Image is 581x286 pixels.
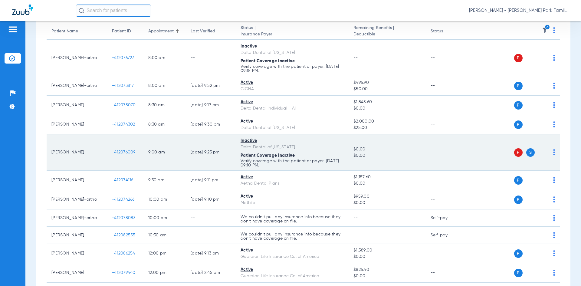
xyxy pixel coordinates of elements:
img: group-dot-blue.svg [553,215,555,221]
span: P [514,101,523,110]
td: -- [186,209,236,227]
div: Delta Dental of [US_STATE] [241,50,344,56]
img: Search Icon [79,8,84,13]
span: -- [353,216,358,220]
td: [PERSON_NAME] [47,171,107,190]
td: 8:00 AM [143,76,186,96]
img: hamburger-icon [8,26,18,33]
span: $0.00 [353,153,421,159]
span: Patient Coverage Inactive [241,59,295,63]
td: [DATE] 9:17 PM [186,96,236,115]
span: -412074266 [112,197,135,202]
div: Active [241,193,344,200]
div: Appointment [148,28,181,35]
th: Status [426,23,467,40]
img: group-dot-blue.svg [553,102,555,108]
span: -412082555 [112,233,136,237]
td: -- [426,96,467,115]
td: -- [186,227,236,244]
div: MetLife [241,200,344,206]
th: Status | [236,23,349,40]
span: Deductible [353,31,421,38]
span: -412078083 [112,216,136,220]
span: -412079440 [112,271,136,275]
td: Self-pay [426,227,467,244]
img: group-dot-blue.svg [553,232,555,238]
span: $959.00 [353,193,421,200]
div: Patient ID [112,28,131,35]
img: group-dot-blue.svg [553,177,555,183]
span: Insurance Payer [241,31,344,38]
td: 10:00 AM [143,209,186,227]
td: -- [426,115,467,134]
td: [PERSON_NAME] [47,227,107,244]
div: Last Verified [191,28,215,35]
p: We couldn’t pull any insurance info because they don’t have coverage on file. [241,215,344,223]
div: Guardian Life Insurance Co. of America [241,273,344,279]
span: P [514,148,523,157]
td: 10:30 AM [143,227,186,244]
div: Active [241,174,344,180]
img: Zuub Logo [12,5,33,15]
div: Inactive [241,138,344,144]
div: Active [241,99,344,105]
div: Delta Dental Individual - AI [241,105,344,112]
td: [PERSON_NAME] [47,115,107,134]
span: $0.00 [353,180,421,187]
span: P [514,120,523,129]
div: Active [241,267,344,273]
span: S [526,148,535,157]
img: group-dot-blue.svg [553,83,555,89]
td: [DATE] 9:52 PM [186,76,236,96]
div: Active [241,80,344,86]
td: [DATE] 9:30 PM [186,115,236,134]
td: -- [426,263,467,283]
img: group-dot-blue.svg [553,55,555,61]
span: [PERSON_NAME] - [PERSON_NAME] Park Family Dentistry [469,8,569,14]
td: [DATE] 2:45 AM [186,263,236,283]
td: [PERSON_NAME]-ortho [47,40,107,76]
td: [PERSON_NAME] [47,244,107,263]
p: Verify coverage with the patient or payer. [DATE] 09:15 PM. [241,64,344,73]
span: -412074302 [112,122,135,127]
td: 12:00 PM [143,263,186,283]
td: [PERSON_NAME]-ortho [47,190,107,209]
span: $0.00 [353,105,421,112]
img: group-dot-blue.svg [553,250,555,256]
div: CIGNA [241,86,344,92]
span: $50.00 [353,86,421,92]
td: 9:00 AM [143,134,186,171]
td: [PERSON_NAME] [47,263,107,283]
span: $0.00 [353,146,421,153]
span: Patient Coverage Inactive [241,153,295,158]
td: [PERSON_NAME] [47,134,107,171]
td: -- [426,76,467,96]
span: -412074116 [112,178,133,182]
span: P [514,196,523,204]
span: $496.90 [353,80,421,86]
td: [DATE] 9:23 PM [186,134,236,171]
img: group-dot-blue.svg [553,27,555,33]
span: -412075070 [112,103,136,107]
td: -- [426,40,467,76]
img: group-dot-blue.svg [553,121,555,127]
td: -- [426,190,467,209]
div: Delta Dental of [US_STATE] [241,125,344,131]
span: P [514,249,523,258]
div: Appointment [148,28,174,35]
span: $826.40 [353,267,421,273]
td: -- [426,134,467,171]
td: [DATE] 9:13 PM [186,244,236,263]
p: Verify coverage with the patient or payer. [DATE] 09:10 PM. [241,159,344,167]
div: Active [241,118,344,125]
span: -412076727 [112,56,134,60]
div: Inactive [241,43,344,50]
td: 12:00 PM [143,244,186,263]
span: $0.00 [353,254,421,260]
input: Search for patients [76,5,151,17]
span: -412086254 [112,251,135,255]
div: Last Verified [191,28,231,35]
i: 2 [545,25,550,30]
td: [PERSON_NAME]-ortho [47,76,107,96]
td: [DATE] 9:11 PM [186,171,236,190]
